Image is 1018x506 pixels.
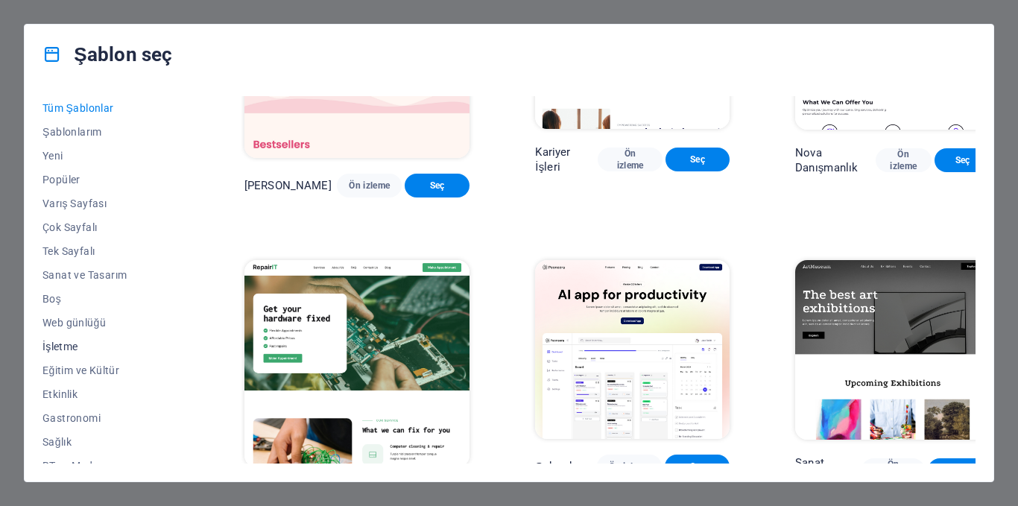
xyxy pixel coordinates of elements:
span: Ön izleme [349,180,390,192]
span: Eğitim ve Kültür [42,364,179,376]
font: Şakayık [535,460,575,473]
span: Varış Sayfası [42,197,179,209]
img: Sanat Müzesi [795,260,990,440]
span: Tüm Şablonlar [42,102,179,114]
button: Seç [935,148,990,172]
span: BT ve Medya [42,460,179,472]
button: BT ve Medya [42,454,179,478]
font: Ön izleme [879,459,906,481]
span: Tek Sayfalı [42,245,179,257]
button: Eğitim ve Kültür [42,358,179,382]
button: Seç [666,148,730,171]
button: Gastronomi [42,406,179,430]
button: Seç [665,455,730,478]
button: İşletme [42,335,179,358]
font: Seç [955,155,970,165]
font: Seç [690,154,705,165]
button: Varış Sayfası [42,192,179,215]
span: Boş [42,293,179,305]
button: Boş [42,287,179,311]
button: Ön izleme [598,148,662,171]
font: Ön izleme [890,149,917,171]
span: Sanat ve Tasarım [42,269,179,281]
span: Şablonlarım [42,126,179,138]
font: Nova Danışmanlık [795,146,858,174]
button: Şablonlarım [42,120,179,144]
font: Sanat Müzesi [795,456,832,484]
button: Yeni [42,144,179,168]
button: Tüm Şablonlar [42,96,179,120]
span: Web günlüğü [42,317,179,329]
button: Seç [928,458,990,482]
button: Web günlüğü [42,311,179,335]
button: Ön izleme [337,174,402,197]
font: Ön izleme [617,148,644,171]
span: Seç [417,180,458,192]
span: Sağlık [42,436,179,448]
button: Ön izleme [861,458,924,482]
span: Çok Sayfalı [42,221,179,233]
img: Şakayık [535,260,730,439]
h4: Şablon seç [42,42,172,66]
span: Gastronomi [42,412,179,424]
img: RepairIT [244,260,470,468]
button: Ön izleme [876,148,932,172]
font: Ön izleme [609,461,650,472]
font: İşletme [42,341,78,352]
button: Çok Sayfalı [42,215,179,239]
font: Kariyer İşleri [535,145,570,174]
button: Popüler [42,168,179,192]
button: Sağlık [42,430,179,454]
button: Ön izleme [597,455,662,478]
font: Yeni [42,150,63,162]
button: Etkinlik [42,382,179,406]
button: Seç [405,174,470,197]
button: Sanat ve Tasarım [42,263,179,287]
button: Tek Sayfalı [42,239,179,263]
span: Etkinlik [42,388,179,400]
font: Seç [690,461,705,472]
span: Popüler [42,174,179,186]
font: [PERSON_NAME] [244,179,332,192]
